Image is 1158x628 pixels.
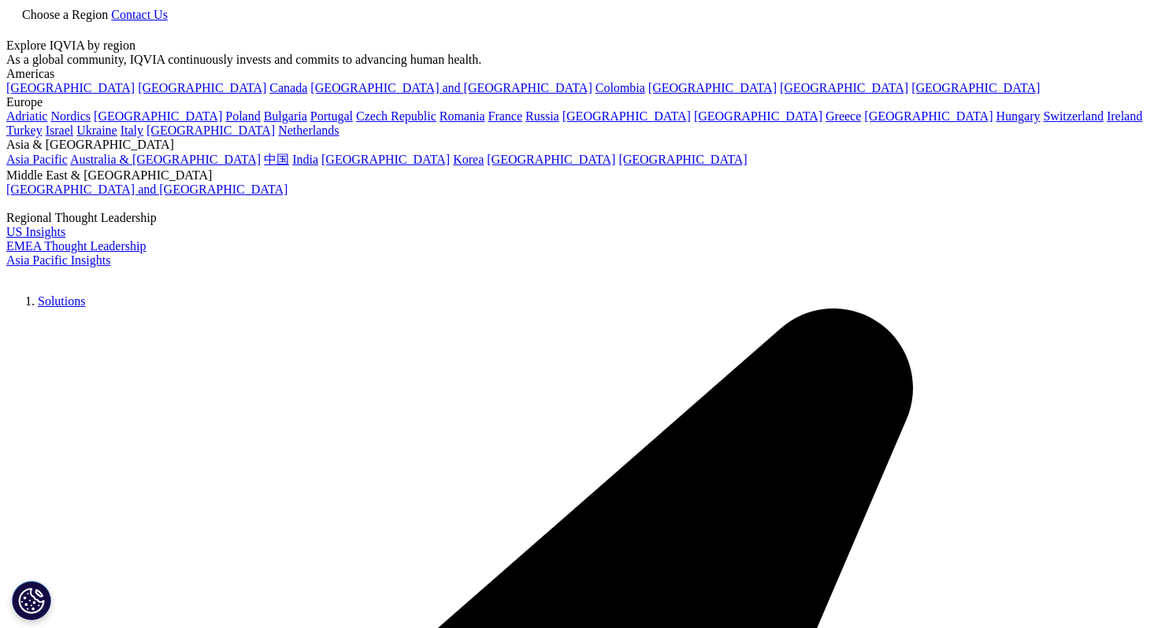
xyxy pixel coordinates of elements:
a: [GEOGRAPHIC_DATA] [6,81,135,94]
a: Hungary [996,109,1040,123]
span: Choose a Region [22,8,108,21]
div: Middle East & [GEOGRAPHIC_DATA] [6,168,1152,183]
a: [GEOGRAPHIC_DATA] and [GEOGRAPHIC_DATA] [6,183,288,196]
a: India [292,153,318,166]
a: Contact Us [111,8,168,21]
a: Nordics [50,109,91,123]
a: Korea [453,153,484,166]
a: Italy [121,124,143,137]
a: [GEOGRAPHIC_DATA] [321,153,450,166]
a: [GEOGRAPHIC_DATA] [618,153,747,166]
a: Australia & [GEOGRAPHIC_DATA] [70,153,261,166]
a: [GEOGRAPHIC_DATA] [780,81,908,94]
a: [GEOGRAPHIC_DATA] [562,109,691,123]
a: [GEOGRAPHIC_DATA] [694,109,822,123]
a: Czech Republic [356,109,436,123]
a: [GEOGRAPHIC_DATA] and [GEOGRAPHIC_DATA] [310,81,592,94]
a: Poland [225,109,260,123]
a: Netherlands [278,124,339,137]
a: [GEOGRAPHIC_DATA] [648,81,777,94]
a: [GEOGRAPHIC_DATA] [911,81,1040,94]
a: EMEA Thought Leadership [6,239,146,253]
a: [GEOGRAPHIC_DATA] [147,124,275,137]
a: Colombia [596,81,645,94]
a: Ireland [1107,109,1142,123]
a: Asia Pacific Insights [6,253,110,267]
a: Russia [525,109,559,123]
a: Adriatic [6,109,47,123]
div: Asia & [GEOGRAPHIC_DATA] [6,138,1152,152]
a: Israel [46,124,74,137]
a: [GEOGRAPHIC_DATA] [94,109,222,123]
a: Bulgaria [264,109,307,123]
a: [GEOGRAPHIC_DATA] [138,81,266,94]
a: [GEOGRAPHIC_DATA] [487,153,615,166]
div: Explore IQVIA by region [6,39,1152,53]
a: Switzerland [1043,109,1103,123]
div: Americas [6,67,1152,81]
a: Ukraine [76,124,117,137]
a: Portugal [310,109,353,123]
div: Regional Thought Leadership [6,211,1152,225]
a: France [488,109,523,123]
a: Romania [440,109,485,123]
div: Europe [6,95,1152,109]
a: 中国 [264,153,289,166]
a: Solutions [38,294,85,308]
a: Asia Pacific [6,153,68,166]
a: Turkey [6,124,43,137]
a: Canada [269,81,307,94]
div: As a global community, IQVIA continuously invests and commits to advancing human health. [6,53,1152,67]
button: Cookies Settings [12,581,51,620]
a: [GEOGRAPHIC_DATA] [864,109,993,123]
a: Greece [826,109,861,123]
a: US Insights [6,225,65,238]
